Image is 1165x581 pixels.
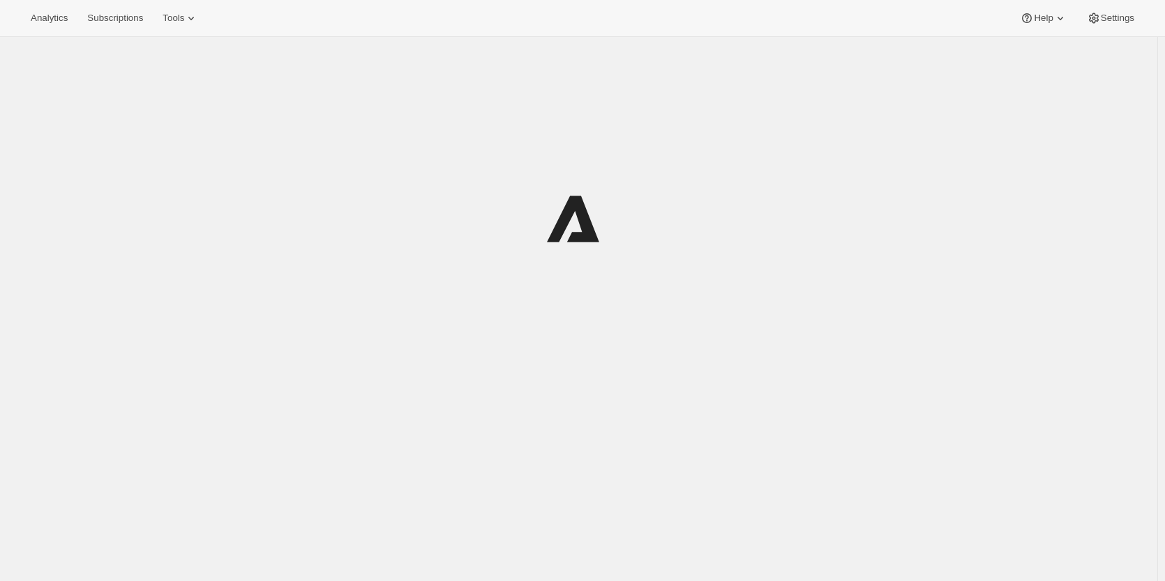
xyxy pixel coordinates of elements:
span: Settings [1101,13,1134,24]
button: Help [1012,8,1075,28]
button: Analytics [22,8,76,28]
span: Subscriptions [87,13,143,24]
button: Tools [154,8,206,28]
span: Help [1034,13,1053,24]
button: Subscriptions [79,8,151,28]
span: Analytics [31,13,68,24]
button: Settings [1078,8,1143,28]
span: Tools [163,13,184,24]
